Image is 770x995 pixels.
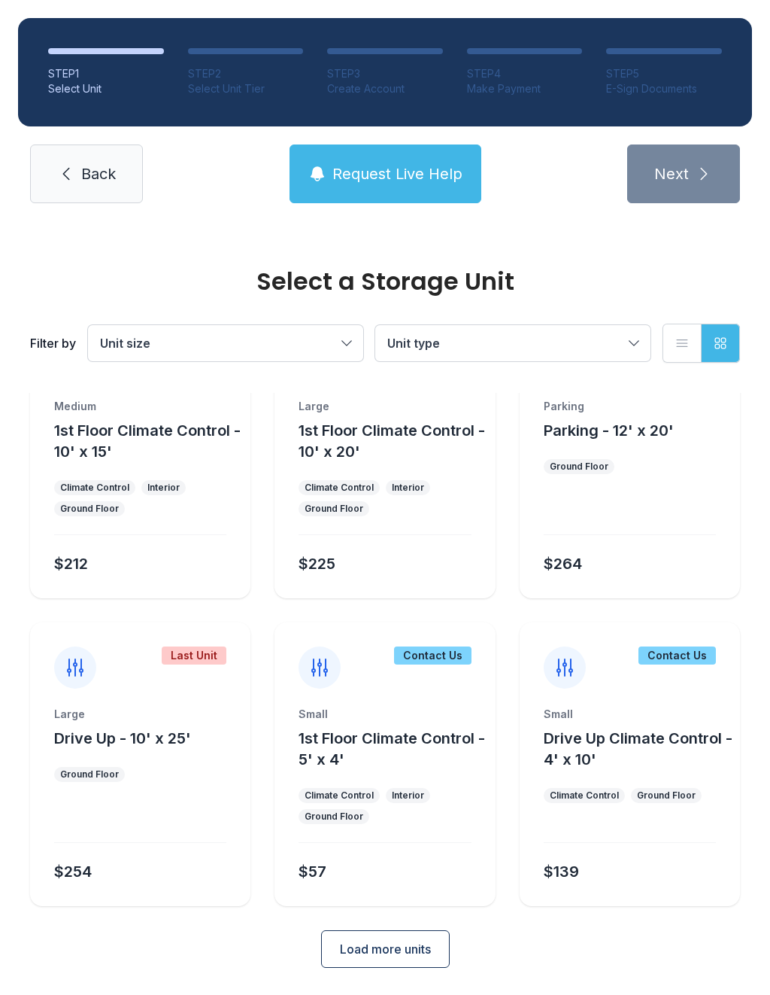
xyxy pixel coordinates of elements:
[305,790,374,802] div: Climate Control
[299,553,335,574] div: $225
[544,420,674,441] button: Parking - 12' x 20'
[60,482,129,494] div: Climate Control
[544,707,716,722] div: Small
[81,163,116,184] span: Back
[327,66,443,81] div: STEP 3
[54,553,88,574] div: $212
[54,399,226,414] div: Medium
[299,421,485,461] span: 1st Floor Climate Control - 10' x 20'
[54,729,191,747] span: Drive Up - 10' x 25'
[54,707,226,722] div: Large
[88,325,363,361] button: Unit size
[550,790,619,802] div: Climate Control
[544,399,716,414] div: Parking
[544,861,579,882] div: $139
[48,81,164,96] div: Select Unit
[48,66,164,81] div: STEP 1
[305,503,363,515] div: Ground Floor
[147,482,180,494] div: Interior
[392,790,424,802] div: Interior
[305,482,374,494] div: Climate Control
[327,81,443,96] div: Create Account
[544,553,582,574] div: $264
[162,647,226,665] div: Last Unit
[467,66,583,81] div: STEP 4
[188,66,304,81] div: STEP 2
[54,421,241,461] span: 1st Floor Climate Control - 10' x 15'
[392,482,424,494] div: Interior
[394,647,471,665] div: Contact Us
[30,334,76,352] div: Filter by
[299,728,489,770] button: 1st Floor Climate Control - 5' x 4'
[60,768,119,780] div: Ground Floor
[544,728,734,770] button: Drive Up Climate Control - 4' x 10'
[638,647,716,665] div: Contact Us
[188,81,304,96] div: Select Unit Tier
[299,707,471,722] div: Small
[54,861,92,882] div: $254
[305,811,363,823] div: Ground Floor
[387,336,440,351] span: Unit type
[54,420,244,462] button: 1st Floor Climate Control - 10' x 15'
[299,861,326,882] div: $57
[606,81,722,96] div: E-Sign Documents
[606,66,722,81] div: STEP 5
[544,421,674,440] span: Parking - 12' x 20'
[654,163,689,184] span: Next
[467,81,583,96] div: Make Payment
[60,503,119,515] div: Ground Floor
[54,728,191,749] button: Drive Up - 10' x 25'
[332,163,462,184] span: Request Live Help
[375,325,650,361] button: Unit type
[299,420,489,462] button: 1st Floor Climate Control - 10' x 20'
[544,729,732,768] span: Drive Up Climate Control - 4' x 10'
[299,399,471,414] div: Large
[299,729,485,768] span: 1st Floor Climate Control - 5' x 4'
[550,461,608,473] div: Ground Floor
[30,269,740,294] div: Select a Storage Unit
[637,790,696,802] div: Ground Floor
[100,336,150,351] span: Unit size
[340,940,431,958] span: Load more units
